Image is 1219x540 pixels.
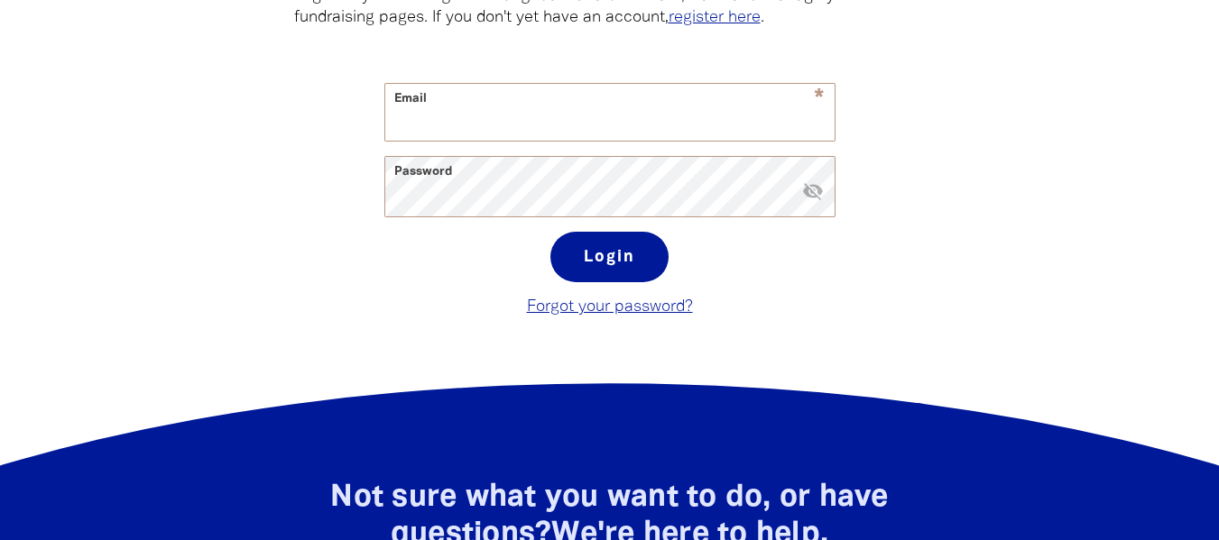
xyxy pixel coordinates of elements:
a: register here [669,10,761,25]
button: Login [550,232,669,282]
i: Hide password [802,180,824,202]
button: visibility_off [802,180,824,205]
a: Forgot your password? [527,299,693,315]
